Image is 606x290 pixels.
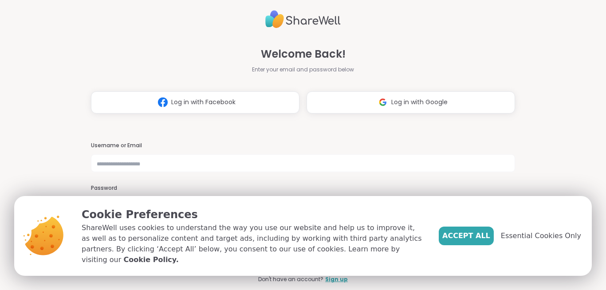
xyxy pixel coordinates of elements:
span: Accept All [442,231,490,241]
a: Sign up [325,275,348,283]
span: Don't have an account? [258,275,323,283]
button: Log in with Google [307,91,515,114]
span: Welcome Back! [261,46,346,62]
img: ShareWell Logomark [154,94,171,110]
h3: Password [91,184,515,192]
img: ShareWell Logomark [374,94,391,110]
span: Essential Cookies Only [501,231,581,241]
button: Log in with Facebook [91,91,299,114]
span: Enter your email and password below [252,66,354,74]
p: ShareWell uses cookies to understand the way you use our website and help us to improve it, as we... [82,223,425,265]
h3: Username or Email [91,142,515,149]
span: Log in with Google [391,98,448,107]
p: Cookie Preferences [82,207,425,223]
button: Accept All [439,227,494,245]
img: ShareWell Logo [265,7,341,32]
a: Cookie Policy. [123,255,178,265]
span: Log in with Facebook [171,98,236,107]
